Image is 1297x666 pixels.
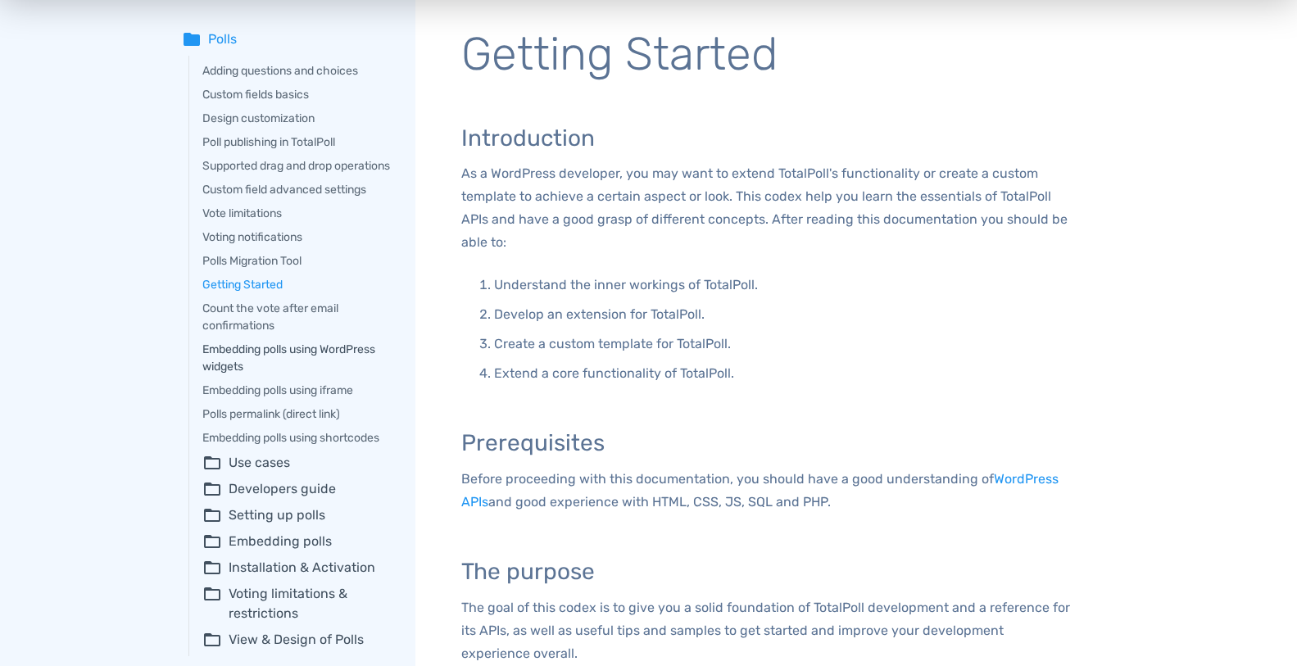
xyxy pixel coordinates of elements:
[202,479,222,499] span: folder_open
[202,110,392,127] a: Design customization
[182,29,202,49] span: folder
[202,558,222,578] span: folder_open
[202,157,392,174] a: Supported drag and drop operations
[202,252,392,270] a: Polls Migration Tool
[494,362,1070,385] p: Extend a core functionality of TotalPoll.
[202,134,392,151] a: Poll publishing in TotalPoll
[202,630,392,650] summary: folder_openView & Design of Polls
[202,86,392,103] a: Custom fields basics
[202,532,222,551] span: folder_open
[202,382,392,399] a: Embedding polls using iframe
[202,505,392,525] summary: folder_openSetting up polls
[202,453,392,473] summary: folder_openUse cases
[494,303,1070,326] p: Develop an extension for TotalPoll.
[202,558,392,578] summary: folder_openInstallation & Activation
[461,468,1070,514] p: Before proceeding with this documentation, you should have a good understanding of and good exper...
[461,596,1070,665] p: The goal of this codex is to give you a solid foundation of TotalPoll development and a reference...
[202,276,392,293] a: Getting Started
[182,29,392,49] summary: folderPolls
[202,405,392,423] a: Polls permalink (direct link)
[461,162,1070,254] p: As a WordPress developer, you may want to extend TotalPoll's functionality or create a custom tem...
[202,584,392,623] summary: folder_openVoting limitations & restrictions
[461,126,1070,152] h3: Introduction
[494,333,1070,356] p: Create a custom template for TotalPoll.
[461,431,1070,456] h3: Prerequisites
[202,630,222,650] span: folder_open
[202,479,392,499] summary: folder_openDevelopers guide
[202,453,222,473] span: folder_open
[202,181,392,198] a: Custom field advanced settings
[461,29,1070,80] h1: Getting Started
[202,229,392,246] a: Voting notifications
[202,584,222,623] span: folder_open
[461,560,1070,585] h3: The purpose
[202,429,392,446] a: Embedding polls using shortcodes
[202,62,392,79] a: Adding questions and choices
[202,300,392,334] a: Count the vote after email confirmations
[202,205,392,222] a: Vote limitations
[202,505,222,525] span: folder_open
[202,341,392,375] a: Embedding polls using WordPress widgets
[202,532,392,551] summary: folder_openEmbedding polls
[494,274,1070,297] p: Understand the inner workings of TotalPoll.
